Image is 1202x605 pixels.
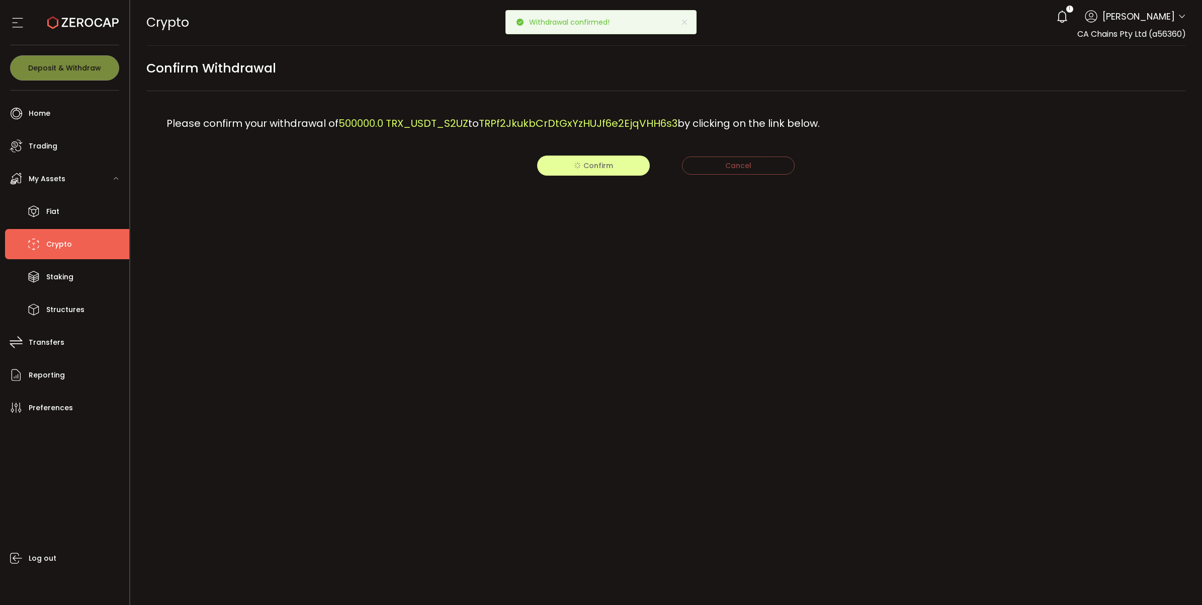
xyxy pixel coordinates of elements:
[529,19,618,26] p: Withdrawal confirmed!
[29,139,57,154] span: Trading
[29,368,65,383] span: Reporting
[46,204,59,219] span: Fiat
[1081,496,1202,605] iframe: Chat Widget
[166,116,338,130] span: Please confirm your withdrawal of
[1102,10,1175,23] span: [PERSON_NAME]
[146,14,189,31] span: Crypto
[682,157,795,175] button: Cancel
[46,270,73,284] span: Staking
[28,64,101,71] span: Deposit & Withdraw
[725,161,751,171] span: Cancel
[10,55,119,81] button: Deposit & Withdraw
[146,57,276,80] span: Confirm Withdrawal
[1069,6,1070,13] span: 1
[46,302,84,317] span: Structures
[29,401,73,415] span: Preferences
[1081,496,1202,605] div: 聊天小组件
[677,116,820,130] span: by clicking on the link below.
[29,335,64,350] span: Transfers
[479,116,677,130] span: TRPf2JkukbCrDtGxYzHUJf6e2EjqVHH6s3
[29,172,65,186] span: My Assets
[46,237,72,252] span: Crypto
[1077,28,1186,40] span: CA Chains Pty Ltd (a56360)
[29,551,56,566] span: Log out
[29,106,50,121] span: Home
[338,116,468,130] span: 500000.0 TRX_USDT_S2UZ
[468,116,479,130] span: to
